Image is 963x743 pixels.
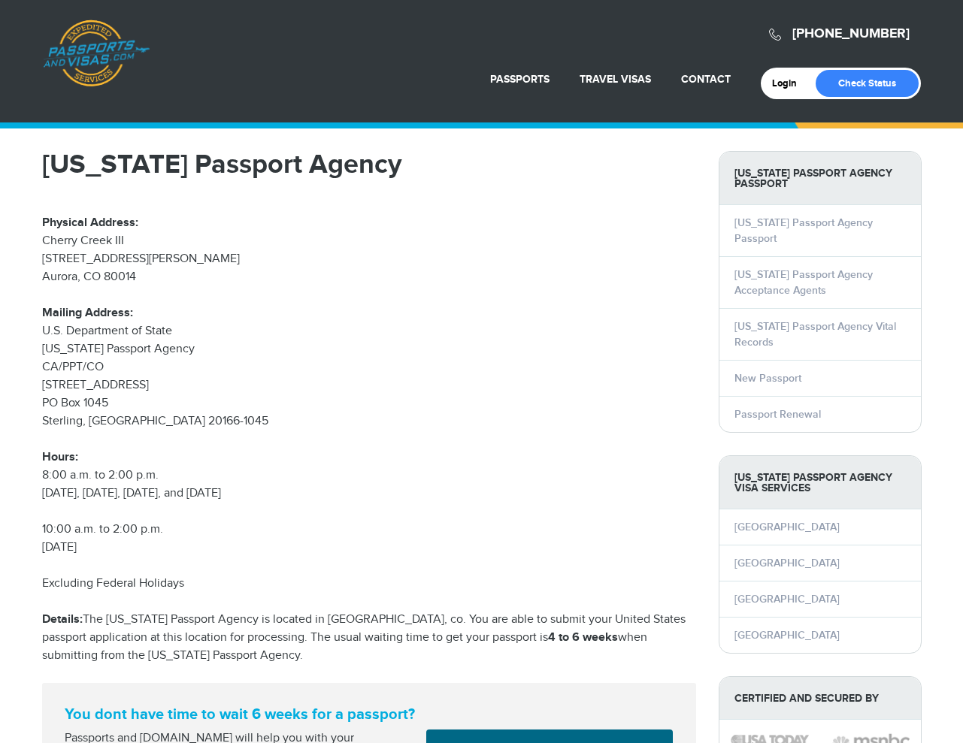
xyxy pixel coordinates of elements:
[719,677,921,720] strong: Certified and Secured by
[734,216,873,245] a: [US_STATE] Passport Agency Passport
[792,26,910,42] a: [PHONE_NUMBER]
[734,557,840,569] a: [GEOGRAPHIC_DATA]
[42,196,696,286] p: Cherry Creek III [STREET_ADDRESS][PERSON_NAME] Aurora, CO 80014
[734,320,896,349] a: [US_STATE] Passport Agency Vital Records
[734,629,840,642] a: [GEOGRAPHIC_DATA]
[681,73,731,86] a: Contact
[42,612,83,627] strong: Details:
[42,306,133,320] strong: Mailing Address:
[734,408,821,421] a: Passport Renewal
[734,593,840,606] a: [GEOGRAPHIC_DATA]
[42,304,696,430] p: U.S. Department of State [US_STATE] Passport Agency CA/PPT/CO [STREET_ADDRESS] PO Box 1045 Sterli...
[719,152,921,205] strong: [US_STATE] Passport Agency Passport
[734,372,801,385] a: New Passport
[734,268,873,297] a: [US_STATE] Passport Agency Acceptance Agents
[43,20,150,87] a: Passports & [DOMAIN_NAME]
[42,521,696,557] p: 10:00 a.m. to 2:00 p.m. [DATE]
[42,450,78,464] strong: Hours:
[42,575,696,593] p: Excluding Federal Holidays
[490,73,550,86] a: Passports
[816,70,919,97] a: Check Status
[734,521,840,533] a: [GEOGRAPHIC_DATA]
[42,611,696,665] p: The [US_STATE] Passport Agency is located in [GEOGRAPHIC_DATA], co. You are able to submit your U...
[65,705,674,723] strong: You dont have time to wait 6 weeks for a passport?
[42,449,696,503] p: 8:00 a.m. to 2:00 p.m. [DATE], [DATE], [DATE], and [DATE]
[772,77,807,89] a: Login
[548,630,618,645] strong: 4 to 6 weeks
[42,216,138,230] strong: Physical Address:
[580,73,651,86] a: Travel Visas
[719,456,921,509] strong: [US_STATE] Passport Agency Visa Services
[42,151,696,178] h1: [US_STATE] Passport Agency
